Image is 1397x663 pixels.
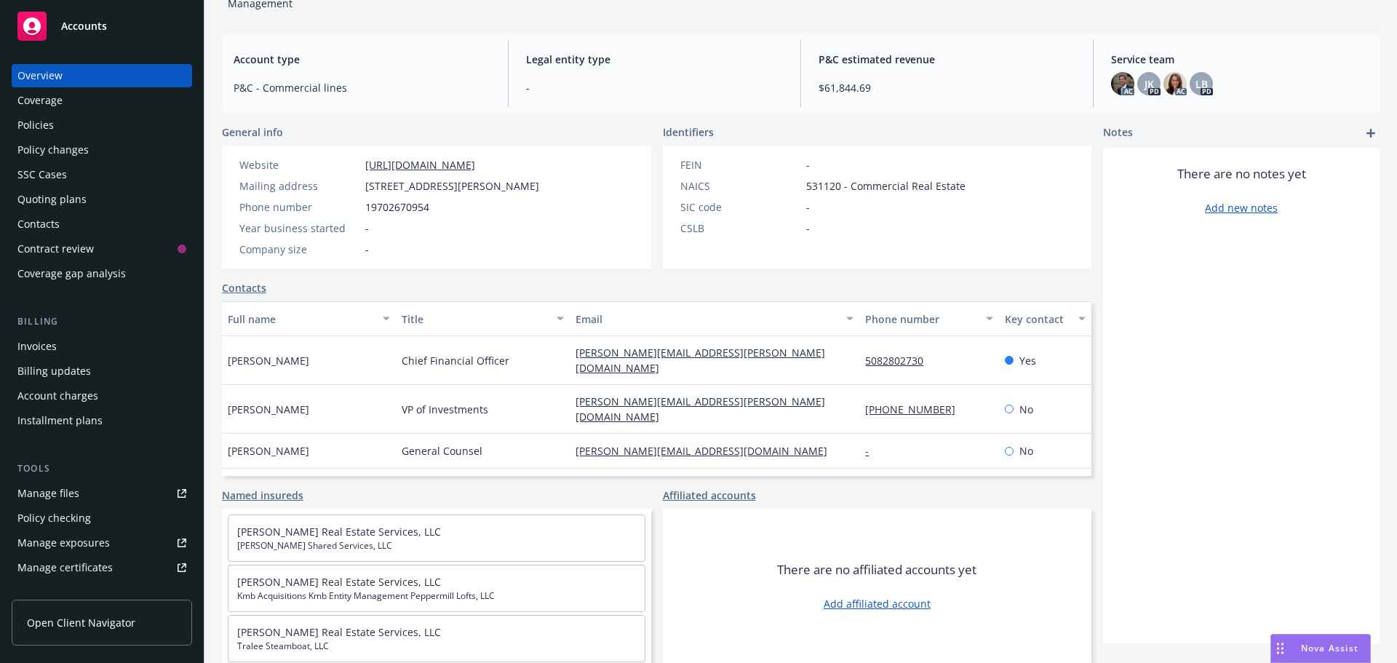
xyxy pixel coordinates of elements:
button: Email [570,301,859,336]
a: [PERSON_NAME][EMAIL_ADDRESS][DOMAIN_NAME] [576,444,839,458]
a: Add affiliated account [824,596,931,611]
span: VP of Investments [402,402,488,417]
span: General info [222,124,283,140]
span: P&C estimated revenue [819,52,1075,67]
span: No [1019,402,1033,417]
a: Named insureds [222,488,303,503]
a: Policy checking [12,507,192,530]
div: Email [576,311,837,327]
span: [PERSON_NAME] [228,353,309,368]
a: [PHONE_NUMBER] [865,402,967,416]
div: Installment plans [17,409,103,432]
span: Service team [1111,52,1368,67]
div: Coverage gap analysis [17,262,126,285]
div: Billing updates [17,360,91,383]
div: SSC Cases [17,163,67,186]
a: SSC Cases [12,163,192,186]
span: 531120 - Commercial Real Estate [806,178,966,194]
span: No [1019,443,1033,458]
span: - [365,242,369,257]
span: - [806,199,810,215]
a: [URL][DOMAIN_NAME] [365,158,475,172]
div: Manage claims [17,581,91,604]
span: There are no notes yet [1177,165,1306,183]
div: Phone number [239,199,359,215]
button: Full name [222,301,396,336]
div: Tools [12,461,192,476]
button: Title [396,301,570,336]
span: - [806,157,810,172]
div: Policies [17,114,54,137]
a: Add new notes [1205,200,1278,215]
div: Website [239,157,359,172]
button: Nova Assist [1270,634,1371,663]
a: [PERSON_NAME][EMAIL_ADDRESS][PERSON_NAME][DOMAIN_NAME] [576,346,825,375]
div: Coverage [17,89,63,112]
span: P&C - Commercial lines [234,80,490,95]
span: There are no affiliated accounts yet [777,561,976,579]
div: Policy checking [17,507,91,530]
a: Policy changes [12,138,192,162]
a: add [1362,124,1380,142]
span: Accounts [61,20,107,32]
div: Company size [239,242,359,257]
span: LB [1195,76,1208,92]
span: Account type [234,52,490,67]
span: 19702670954 [365,199,429,215]
div: Quoting plans [17,188,87,211]
a: Contract review [12,237,192,261]
div: CSLB [680,221,800,236]
a: Quoting plans [12,188,192,211]
a: [PERSON_NAME] Real Estate Services, LLC [237,625,441,639]
span: - [806,221,810,236]
div: Overview [17,64,63,87]
div: SIC code [680,199,800,215]
a: [PERSON_NAME][EMAIL_ADDRESS][PERSON_NAME][DOMAIN_NAME] [576,394,825,424]
span: [PERSON_NAME] [228,402,309,417]
button: Phone number [859,301,998,336]
a: Billing updates [12,360,192,383]
div: Phone number [865,311,976,327]
div: Manage exposures [17,531,110,555]
div: Account charges [17,384,98,408]
span: Identifiers [663,124,714,140]
a: Manage exposures [12,531,192,555]
a: Coverage gap analysis [12,262,192,285]
span: Chief Financial Officer [402,353,509,368]
div: Year business started [239,221,359,236]
div: Policy changes [17,138,89,162]
a: Manage claims [12,581,192,604]
a: Account charges [12,384,192,408]
a: Contacts [12,213,192,236]
a: - [865,444,880,458]
a: Coverage [12,89,192,112]
span: General Counsel [402,443,482,458]
a: 5082802730 [865,354,935,368]
a: [PERSON_NAME] Real Estate Services, LLC [237,575,441,589]
span: - [526,80,783,95]
div: FEIN [680,157,800,172]
span: Kmb Acquisitions Kmb Entity Management Peppermill Lofts, LLC [237,589,636,603]
span: Nova Assist [1301,642,1358,654]
div: Manage files [17,482,79,505]
span: - [365,221,369,236]
span: Legal entity type [526,52,783,67]
div: NAICS [680,178,800,194]
div: Full name [228,311,374,327]
span: Notes [1103,124,1133,142]
a: Manage certificates [12,556,192,579]
div: Contract review [17,237,94,261]
a: Contacts [222,280,266,295]
div: Title [402,311,548,327]
span: Yes [1019,353,1036,368]
a: [PERSON_NAME] Real Estate Services, LLC [237,525,441,539]
div: Billing [12,314,192,329]
div: Contacts [17,213,60,236]
a: Invoices [12,335,192,358]
div: Mailing address [239,178,359,194]
span: Open Client Navigator [27,615,135,630]
span: JK [1145,76,1154,92]
div: Manage certificates [17,556,113,579]
a: Affiliated accounts [663,488,756,503]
